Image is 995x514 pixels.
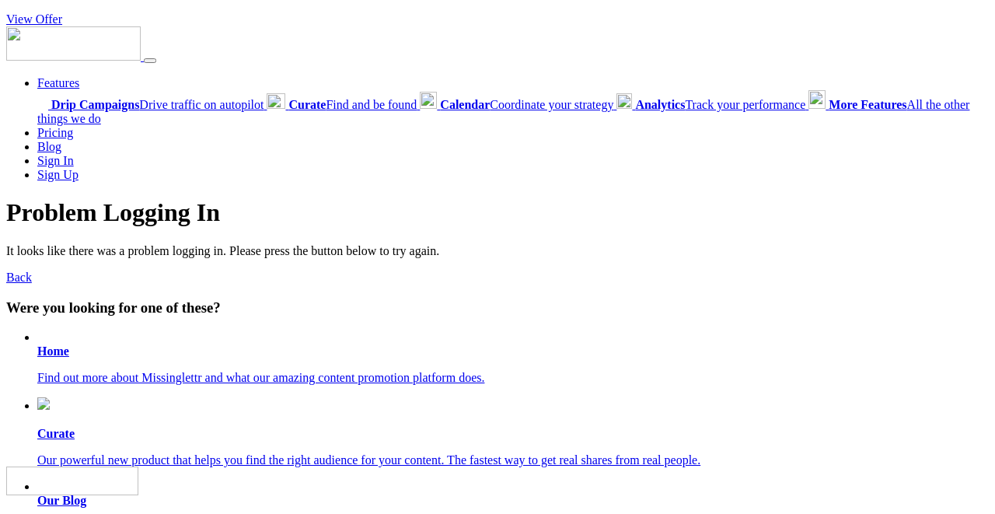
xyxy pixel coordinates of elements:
b: Drip Campaigns [51,98,139,111]
a: Back [6,271,32,284]
h1: Problem Logging In [6,198,989,227]
b: Analytics [635,98,685,111]
p: It looks like there was a problem logging in. Please press the button below to try again. [6,244,989,258]
a: Drip CampaignsDrive traffic on autopilot [37,98,267,111]
a: Blog [37,140,61,153]
a: Home Find out more about Missinglettr and what our amazing content promotion platform does. [37,344,989,385]
a: Curate Our powerful new product that helps you find the right audience for your content. The fast... [37,397,989,467]
a: Sign In [37,154,74,167]
img: curate.png [37,397,50,410]
span: Coordinate your strategy [440,98,613,111]
a: Features [37,76,79,89]
b: Our Blog [37,494,86,507]
a: CurateFind and be found [267,98,420,111]
p: Our powerful new product that helps you find the right audience for your content. The fastest way... [37,453,989,467]
p: Find out more about Missinglettr and what our amazing content promotion platform does. [37,371,989,385]
span: Find and be found [288,98,417,111]
a: More FeaturesAll the other things we do [37,98,969,125]
span: Drive traffic on autopilot [51,98,264,111]
b: Curate [288,98,326,111]
h3: Were you looking for one of these? [6,299,989,316]
b: Curate [37,427,75,440]
span: All the other things we do [37,98,969,125]
img: Missinglettr - Social Media Marketing for content focused teams | Product Hunt [6,467,138,495]
a: View Offer [6,12,62,26]
a: CalendarCoordinate your strategy [420,98,616,111]
button: Menu [144,58,156,63]
b: Calendar [440,98,490,111]
b: Home [37,344,69,358]
a: Sign Up [37,168,79,181]
b: More Features [829,98,906,111]
div: Features [37,90,989,126]
a: AnalyticsTrack your performance [616,98,808,111]
span: Track your performance [635,98,805,111]
a: Pricing [37,126,73,139]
